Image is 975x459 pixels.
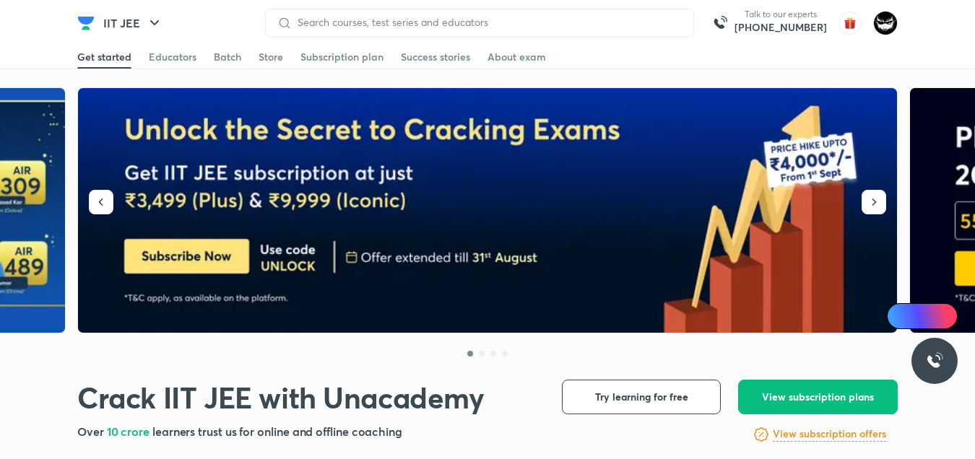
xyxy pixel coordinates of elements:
[77,14,95,32] img: Company Logo
[77,45,131,69] a: Get started
[773,426,886,443] a: View subscription offers
[487,50,546,64] div: About exam
[149,45,196,69] a: Educators
[292,17,682,28] input: Search courses, test series and educators
[896,310,907,322] img: Icon
[152,424,402,439] span: learners trust us for online and offline coaching
[738,380,898,414] button: View subscription plans
[149,50,196,64] div: Educators
[259,45,283,69] a: Store
[734,20,827,35] a: [PHONE_NUMBER]
[214,45,241,69] a: Batch
[595,390,688,404] span: Try learning for free
[214,50,241,64] div: Batch
[773,427,886,442] h6: View subscription offers
[300,50,383,64] div: Subscription plan
[77,50,131,64] div: Get started
[300,45,383,69] a: Subscription plan
[838,12,862,35] img: avatar
[259,50,283,64] div: Store
[911,310,949,322] span: Ai Doubts
[887,303,958,329] a: Ai Doubts
[77,380,485,415] h1: Crack IIT JEE with Unacademy
[487,45,546,69] a: About exam
[926,352,943,370] img: ttu
[401,45,470,69] a: Success stories
[77,424,107,439] span: Over
[95,9,172,38] button: IIT JEE
[107,424,152,439] span: 10 crore
[762,390,874,404] span: View subscription plans
[401,50,470,64] div: Success stories
[706,9,734,38] img: call-us
[873,11,898,35] img: ARSH
[734,9,827,20] p: Talk to our experts
[562,380,721,414] button: Try learning for free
